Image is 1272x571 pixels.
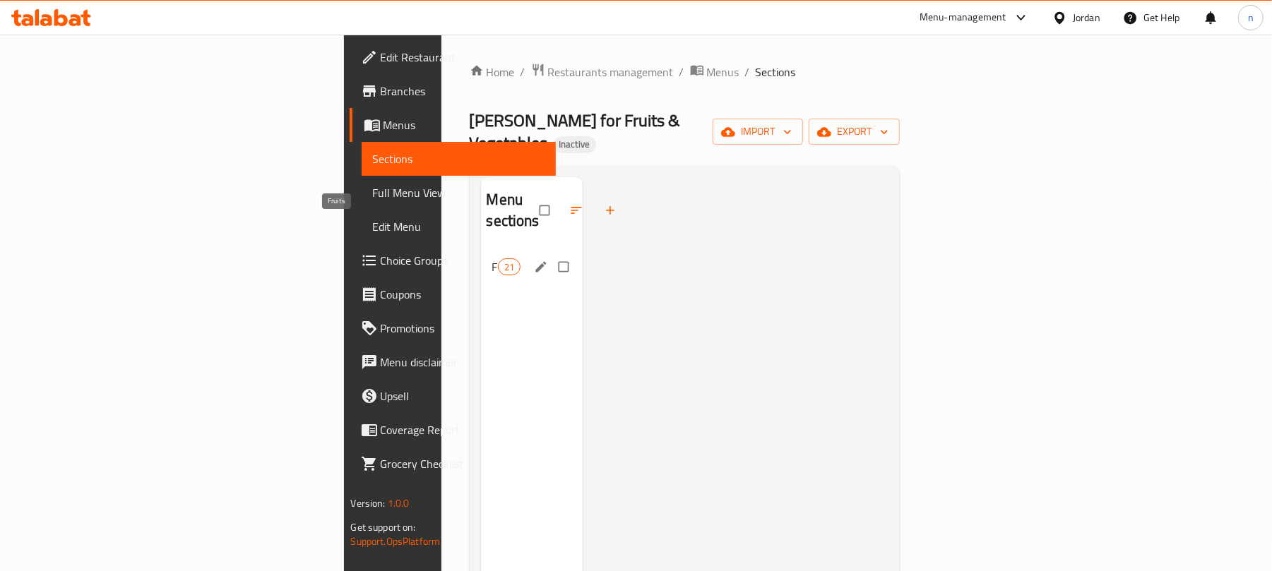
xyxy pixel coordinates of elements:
[492,258,498,275] span: Fruits
[531,197,561,224] span: Select all sections
[481,244,583,289] nav: Menu sections
[1073,10,1100,25] div: Jordan
[351,518,416,536] span: Get support on:
[707,64,739,80] span: Menus
[350,108,557,142] a: Menus
[373,218,545,235] span: Edit Menu
[561,195,595,226] span: Sort sections
[809,119,900,145] button: export
[381,320,545,337] span: Promotions
[554,138,596,150] span: Inactive
[690,63,739,81] a: Menus
[350,379,557,413] a: Upsell
[350,413,557,447] a: Coverage Report
[350,244,557,277] a: Choice Groups
[362,176,557,210] a: Full Menu View
[350,311,557,345] a: Promotions
[351,494,386,512] span: Version:
[350,447,557,481] a: Grocery Checklist
[373,184,545,201] span: Full Menu View
[381,49,545,66] span: Edit Restaurant
[745,64,750,80] li: /
[381,252,545,269] span: Choice Groups
[679,64,684,80] li: /
[381,455,545,472] span: Grocery Checklist
[381,286,545,303] span: Coupons
[350,345,557,379] a: Menu disclaimer
[820,123,888,140] span: export
[381,83,545,100] span: Branches
[554,136,596,153] div: Inactive
[388,494,410,512] span: 1.0.0
[381,421,545,438] span: Coverage Report
[470,104,681,159] span: [PERSON_NAME] for Fruits & Vegetables
[351,532,441,551] a: Support.OpsPlatform
[595,195,629,226] button: Add section
[350,277,557,311] a: Coupons
[548,64,674,80] span: Restaurants management
[381,387,545,404] span: Upsell
[470,63,900,81] nav: breadcrumb
[350,40,557,74] a: Edit Restaurant
[1248,10,1254,25] span: n
[362,210,557,244] a: Edit Menu
[499,260,520,274] span: 21
[481,250,583,284] div: Fruits21edit
[713,119,803,145] button: import
[756,64,796,80] span: Sections
[531,63,674,81] a: Restaurants management
[920,9,1006,26] div: Menu-management
[373,150,545,167] span: Sections
[724,123,792,140] span: import
[381,354,545,371] span: Menu disclaimer
[532,258,553,276] button: edit
[362,142,557,176] a: Sections
[350,74,557,108] a: Branches
[384,116,545,133] span: Menus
